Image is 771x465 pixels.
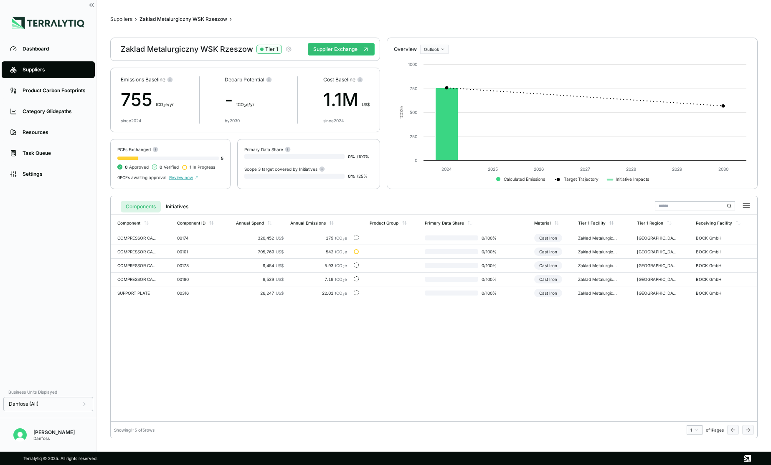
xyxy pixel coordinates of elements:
[323,118,344,123] div: since 2024
[23,66,86,73] div: Suppliers
[125,164,149,169] span: Approved
[139,16,227,23] div: Zaklad Metalurgiczny WSK Rzeszow
[534,261,562,270] div: Cast Iron
[10,425,30,445] button: Open user button
[478,235,505,240] span: 0 / 100 %
[276,291,284,296] span: US$
[135,16,137,23] span: ›
[690,427,699,432] div: 1
[169,175,198,180] span: Review now
[399,106,404,119] text: tCO e
[121,44,292,54] div: Zaklad Metalurgiczny WSK Rzeszow
[342,238,345,241] sub: 2
[425,220,464,225] div: Primary Data Share
[696,235,736,240] div: BOCK GmbH
[177,249,217,254] div: 00101
[578,263,618,268] div: Zaklad Metalurgiczny WSK Rzeszow - [GEOGRAPHIC_DATA]
[230,16,232,23] span: ›
[163,104,165,108] sub: 2
[637,220,663,225] div: Tier 1 Region
[177,220,205,225] div: Component ID
[236,291,284,296] div: 26,247
[177,235,217,240] div: 00174
[335,235,347,240] span: tCO e
[415,158,417,163] text: 0
[121,86,174,113] div: 755
[265,46,278,53] div: Tier 1
[225,86,272,113] div: -
[110,16,132,23] button: Suppliers
[637,249,677,254] div: [GEOGRAPHIC_DATA]
[696,249,736,254] div: BOCK GmbH
[244,146,291,152] div: Primary Data Share
[637,291,677,296] div: [GEOGRAPHIC_DATA]
[23,129,86,136] div: Resources
[244,166,325,172] div: Scope 3 target covered by Initiatives
[335,249,347,254] span: tCO e
[626,167,636,172] text: 2028
[615,177,649,182] text: Initiative Impacts
[117,277,157,282] div: COMPRESSOR CASTING,RAW
[564,177,599,182] text: Target Trajectory
[23,87,86,94] div: Product Carbon Footprints
[221,156,223,161] span: 5
[33,429,75,436] div: [PERSON_NAME]
[357,154,369,159] span: / 100 %
[487,167,497,172] text: 2025
[696,277,736,282] div: BOCK GmbH
[637,235,677,240] div: [GEOGRAPHIC_DATA]
[357,174,368,179] span: / 25 %
[244,104,246,108] sub: 2
[578,249,618,254] div: Zaklad Metalurgiczny WSK Rzeszow - [GEOGRAPHIC_DATA]
[348,174,355,179] span: 0 %
[394,46,417,53] div: Overview
[114,427,155,432] div: Showing 1 - 5 of 5 rows
[308,43,375,56] button: Supplier Exchange
[33,436,75,441] div: Danfoss
[225,118,240,123] div: by 2030
[534,234,562,242] div: Cast Iron
[578,291,618,296] div: Zaklad Metalurgiczny WSK Rzeszow - [GEOGRAPHIC_DATA]
[23,150,86,157] div: Task Queue
[23,45,86,52] div: Dashboard
[348,154,355,159] span: 0 %
[408,62,417,67] text: 1000
[342,279,345,283] sub: 2
[117,220,140,225] div: Component
[687,425,703,435] button: 1
[160,164,179,169] span: Verified
[117,235,157,240] div: COMPRESSOR CASING,RAW
[290,263,347,268] div: 5.93
[580,167,590,172] text: 2027
[534,220,551,225] div: Material
[342,251,345,255] sub: 2
[177,263,217,268] div: 00178
[236,263,284,268] div: 9,454
[504,177,545,182] text: Calculated Emissions
[478,291,505,296] span: 0 / 100 %
[276,277,284,282] span: US$
[3,387,93,397] div: Business Units Displayed
[177,291,217,296] div: 00316
[637,263,677,268] div: [GEOGRAPHIC_DATA]
[23,108,86,115] div: Category Glidepaths
[276,263,284,268] span: US$
[342,265,345,269] sub: 2
[236,277,284,282] div: 9,539
[121,118,141,123] div: since 2024
[578,277,618,282] div: Zaklad Metalurgiczny WSK Rzeszow - [GEOGRAPHIC_DATA]
[696,220,732,225] div: Receiving Facility
[534,275,562,283] div: Cast Iron
[190,164,191,169] span: 1
[276,249,284,254] span: US$
[225,76,272,83] div: Decarb Potential
[290,291,347,296] div: 22.01
[335,291,347,296] span: tCO e
[370,220,398,225] div: Product Group
[323,76,370,83] div: Cost Baseline
[23,171,86,177] div: Settings
[362,102,370,107] span: US$
[160,164,162,169] span: 0
[323,86,370,113] div: 1.1M
[672,167,682,172] text: 2029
